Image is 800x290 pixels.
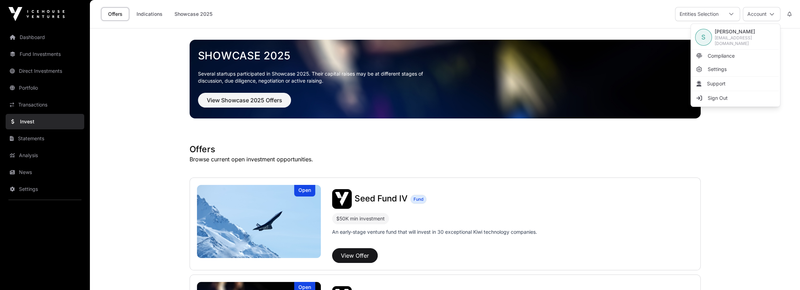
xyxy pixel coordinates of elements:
[707,80,726,87] span: Support
[294,185,315,196] div: Open
[101,7,129,21] a: Offers
[6,63,84,79] a: Direct Investments
[414,196,423,202] span: Fund
[197,185,321,258] a: Seed Fund IVOpen
[332,228,537,236] p: An early-stage venture fund that will invest in 30 exceptional Kiwi technology companies.
[6,148,84,163] a: Analysis
[743,7,780,21] button: Account
[355,194,408,204] a: Seed Fund IV
[332,248,378,263] button: View Offer
[190,40,701,118] img: Showcase 2025
[6,97,84,112] a: Transactions
[715,28,776,35] span: [PERSON_NAME]
[197,185,321,258] img: Seed Fund IV
[701,32,706,42] span: S
[355,193,408,204] span: Seed Fund IV
[198,100,291,107] a: View Showcase 2025 Offers
[6,131,84,146] a: Statements
[692,50,779,62] a: Compliance
[207,96,282,104] span: View Showcase 2025 Offers
[6,46,84,62] a: Fund Investments
[692,92,779,104] li: Sign Out
[198,49,692,62] a: Showcase 2025
[336,214,385,223] div: $50K min investment
[190,155,701,163] p: Browse current open investment opportunities.
[198,70,434,84] p: Several startups participated in Showcase 2025. Their capital raises may be at different stages o...
[708,52,735,59] span: Compliance
[692,77,779,90] li: Support
[8,7,65,21] img: Icehouse Ventures Logo
[198,93,291,108] button: View Showcase 2025 Offers
[6,181,84,197] a: Settings
[6,30,84,45] a: Dashboard
[715,35,776,46] span: [EMAIL_ADDRESS][DOMAIN_NAME]
[765,256,800,290] iframe: Chat Widget
[6,114,84,129] a: Invest
[190,144,701,155] h1: Offers
[675,7,723,21] div: Entities Selection
[6,80,84,96] a: Portfolio
[132,7,167,21] a: Indications
[708,66,727,73] span: Settings
[6,165,84,180] a: News
[332,213,389,224] div: $50K min investment
[332,189,352,209] img: Seed Fund IV
[170,7,217,21] a: Showcase 2025
[708,95,728,102] span: Sign Out
[692,63,779,76] a: Settings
